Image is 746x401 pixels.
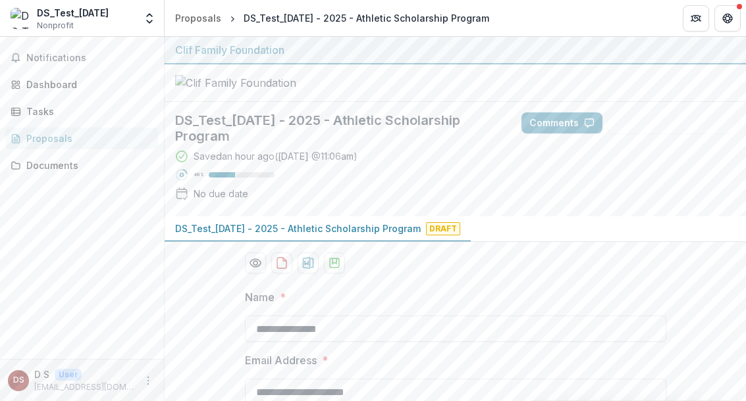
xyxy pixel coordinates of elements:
button: Preview 3ec53ed7-751e-436e-a963-9bbbf1451257-0.pdf [245,252,266,273]
div: D S [13,376,24,385]
p: D S [34,367,49,381]
button: Comments [521,112,602,133]
button: Notifications [5,47,159,68]
a: Proposals [5,128,159,149]
div: No due date [194,187,248,200]
p: Name [245,289,275,305]
span: Notifications [26,53,153,64]
button: download-proposal [298,252,319,273]
div: Saved an hour ago ( [DATE] @ 11:06am ) [194,149,358,163]
p: [EMAIL_ADDRESS][DOMAIN_NAME] [34,381,135,393]
a: Tasks [5,101,159,122]
p: 40 % [194,170,203,179]
div: Dashboard [26,78,148,91]
button: Get Help [714,5,741,32]
div: Proposals [26,131,148,145]
button: Answer Suggestions [608,112,735,133]
a: Proposals [170,9,226,28]
img: Clif Family Foundation [175,75,307,91]
p: User [55,369,82,381]
p: Email Address [245,352,317,368]
button: download-proposal [271,252,292,273]
nav: breadcrumb [170,9,494,28]
div: Documents [26,158,148,172]
a: Documents [5,154,159,176]
div: Clif Family Foundation [175,42,735,58]
button: Partners [683,5,709,32]
button: Open entity switcher [140,5,159,32]
img: DS_Test_8/18/25 [11,8,32,29]
a: Dashboard [5,74,159,95]
div: Proposals [175,11,221,25]
div: DS_Test_[DATE] [37,6,109,20]
span: Nonprofit [37,20,74,32]
button: download-proposal [324,252,345,273]
div: DS_Test_[DATE] - 2025 - Athletic Scholarship Program [244,11,489,25]
button: More [140,373,156,389]
p: DS_Test_[DATE] - 2025 - Athletic Scholarship Program [175,222,421,235]
div: Tasks [26,105,148,118]
span: Draft [426,222,460,235]
h2: DS_Test_[DATE] - 2025 - Athletic Scholarship Program [175,112,500,144]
